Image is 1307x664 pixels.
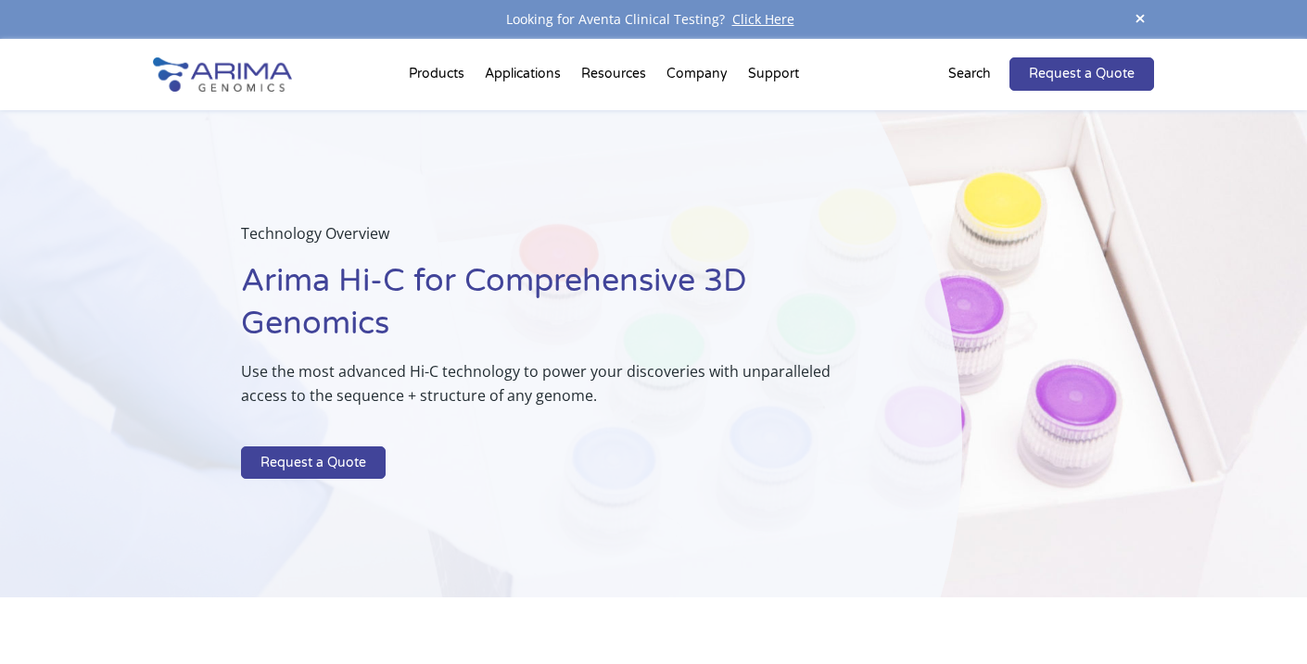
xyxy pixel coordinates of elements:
[948,62,991,86] p: Search
[153,7,1154,31] div: Looking for Aventa Clinical Testing?
[725,10,802,28] a: Click Here
[241,446,386,480] a: Request a Quote
[241,359,870,422] p: Use the most advanced Hi-C technology to power your discoveries with unparalleled access to the s...
[153,57,292,92] img: Arima-Genomics-logo
[241,260,870,359] h1: Arima Hi-C for Comprehensive 3D Genomics
[241,221,870,260] p: Technology Overview
[1009,57,1154,91] a: Request a Quote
